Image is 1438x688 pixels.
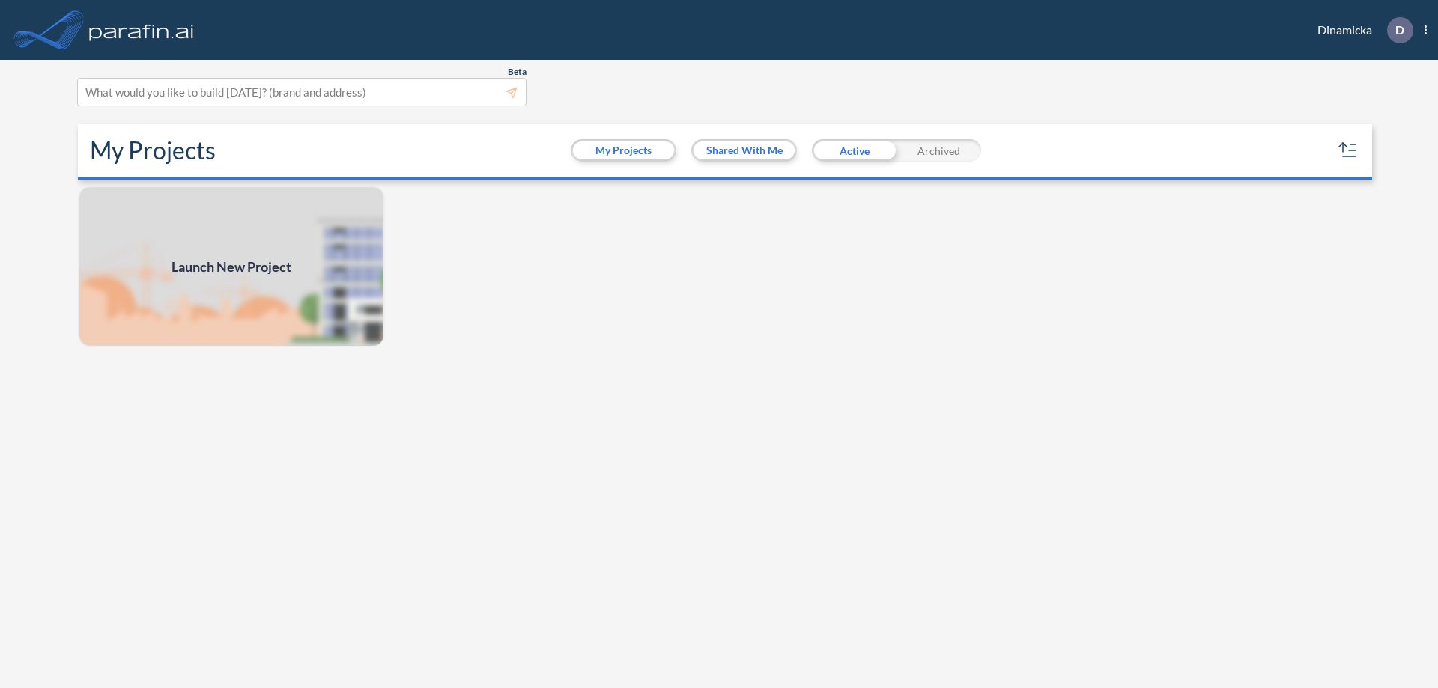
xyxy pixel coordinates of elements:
[86,15,197,45] img: logo
[78,186,385,347] a: Launch New Project
[812,139,897,162] div: Active
[573,141,674,159] button: My Projects
[1295,17,1427,43] div: Dinamicka
[694,141,795,159] button: Shared With Me
[1395,23,1404,37] p: D
[172,257,291,277] span: Launch New Project
[1336,138,1360,162] button: sort
[508,66,527,78] span: Beta
[90,136,216,165] h2: My Projects
[78,186,385,347] img: add
[897,139,981,162] div: Archived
